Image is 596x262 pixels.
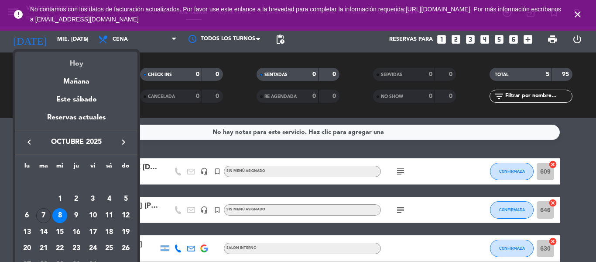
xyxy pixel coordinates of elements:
[52,241,67,256] div: 22
[51,224,68,241] td: 15 de octubre de 2025
[86,225,100,240] div: 17
[101,241,118,257] td: 25 de octubre de 2025
[20,225,34,240] div: 13
[117,224,134,241] td: 19 de octubre de 2025
[69,241,84,256] div: 23
[85,241,101,257] td: 24 de octubre de 2025
[15,52,137,70] div: Hoy
[52,225,67,240] div: 15
[20,208,34,223] div: 6
[36,241,51,256] div: 21
[117,241,134,257] td: 26 de octubre de 2025
[24,137,34,147] i: keyboard_arrow_left
[19,224,35,241] td: 13 de octubre de 2025
[118,208,133,223] div: 12
[69,192,84,206] div: 2
[86,241,100,256] div: 24
[69,225,84,240] div: 16
[15,112,137,130] div: Reservas actuales
[20,241,34,256] div: 20
[118,137,129,147] i: keyboard_arrow_right
[85,191,101,208] td: 3 de octubre de 2025
[51,191,68,208] td: 1 de octubre de 2025
[35,207,52,224] td: 7 de octubre de 2025
[117,161,134,175] th: domingo
[86,208,100,223] div: 10
[68,161,85,175] th: jueves
[102,225,116,240] div: 18
[68,207,85,224] td: 9 de octubre de 2025
[36,208,51,223] div: 7
[118,192,133,206] div: 5
[68,191,85,208] td: 2 de octubre de 2025
[19,161,35,175] th: lunes
[117,207,134,224] td: 12 de octubre de 2025
[101,224,118,241] td: 18 de octubre de 2025
[102,208,116,223] div: 11
[52,192,67,206] div: 1
[68,224,85,241] td: 16 de octubre de 2025
[35,224,52,241] td: 14 de octubre de 2025
[51,241,68,257] td: 22 de octubre de 2025
[85,207,101,224] td: 10 de octubre de 2025
[85,161,101,175] th: viernes
[19,175,134,191] td: OCT.
[102,241,116,256] div: 25
[37,136,116,148] span: octubre 2025
[118,225,133,240] div: 19
[118,241,133,256] div: 26
[116,136,131,148] button: keyboard_arrow_right
[101,207,118,224] td: 11 de octubre de 2025
[15,87,137,112] div: Este sábado
[51,161,68,175] th: miércoles
[19,241,35,257] td: 20 de octubre de 2025
[15,70,137,87] div: Mañana
[21,136,37,148] button: keyboard_arrow_left
[19,207,35,224] td: 6 de octubre de 2025
[101,191,118,208] td: 4 de octubre de 2025
[51,207,68,224] td: 8 de octubre de 2025
[52,208,67,223] div: 8
[102,192,116,206] div: 4
[35,161,52,175] th: martes
[101,161,118,175] th: sábado
[85,224,101,241] td: 17 de octubre de 2025
[69,208,84,223] div: 9
[36,225,51,240] div: 14
[117,191,134,208] td: 5 de octubre de 2025
[86,192,100,206] div: 3
[68,241,85,257] td: 23 de octubre de 2025
[35,241,52,257] td: 21 de octubre de 2025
